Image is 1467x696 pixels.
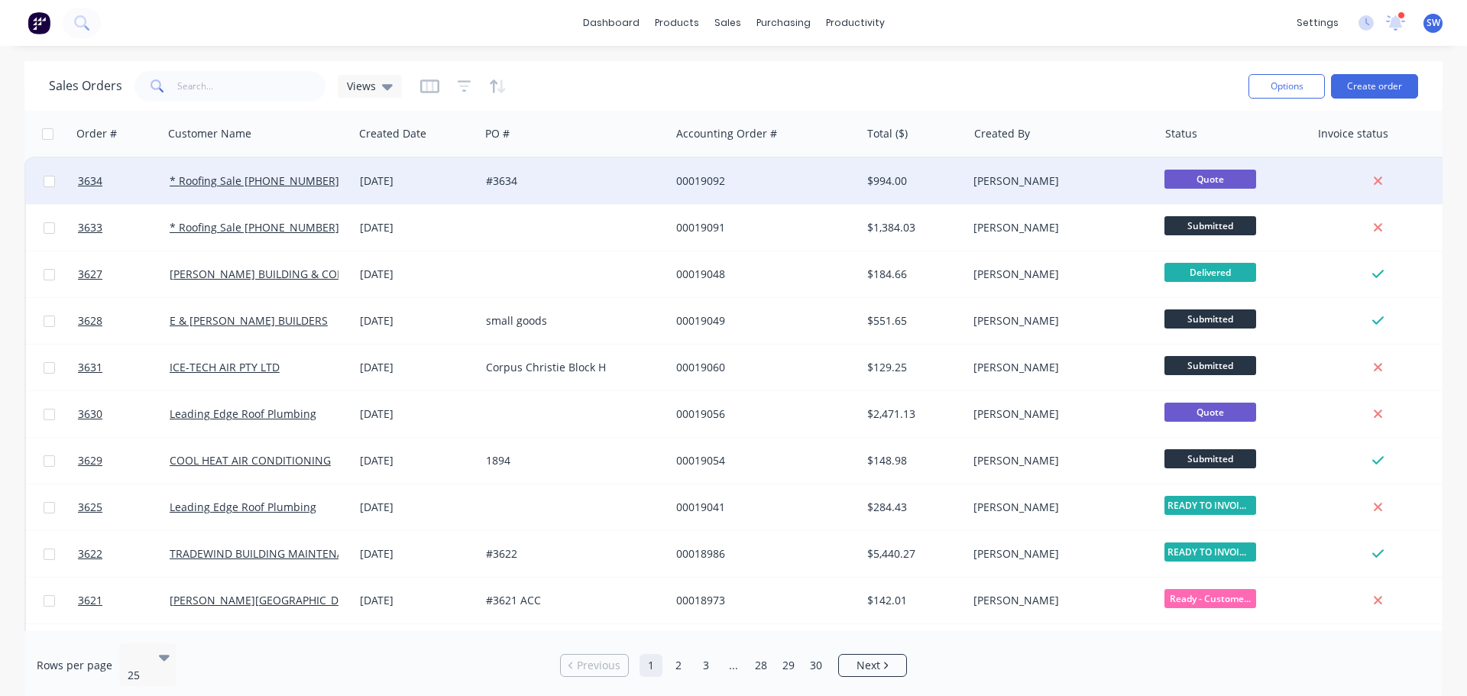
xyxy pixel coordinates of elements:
[360,173,474,189] div: [DATE]
[676,220,846,235] div: 00019091
[360,546,474,562] div: [DATE]
[973,453,1143,468] div: [PERSON_NAME]
[974,126,1030,141] div: Created By
[78,220,102,235] span: 3633
[170,593,361,607] a: [PERSON_NAME][GEOGRAPHIC_DATA]
[1164,496,1256,515] span: READY TO INVOIC...
[1164,356,1256,375] span: Submitted
[170,500,316,514] a: Leading Edge Roof Plumbing
[78,453,102,468] span: 3629
[1164,170,1256,189] span: Quote
[647,11,707,34] div: products
[867,220,957,235] div: $1,384.03
[78,298,170,344] a: 3628
[867,360,957,375] div: $129.25
[676,360,846,375] div: 00019060
[1164,542,1256,562] span: READY TO INVOIC...
[28,11,50,34] img: Factory
[818,11,892,34] div: productivity
[78,624,170,670] a: 3620
[37,658,112,673] span: Rows per page
[360,313,474,329] div: [DATE]
[973,546,1143,562] div: [PERSON_NAME]
[973,406,1143,422] div: [PERSON_NAME]
[973,313,1143,329] div: [PERSON_NAME]
[170,406,316,421] a: Leading Edge Roof Plumbing
[867,267,957,282] div: $184.66
[1164,263,1256,282] span: Delivered
[1318,126,1388,141] div: Invoice status
[486,173,656,189] div: #3634
[360,453,474,468] div: [DATE]
[561,658,628,673] a: Previous page
[1165,126,1197,141] div: Status
[78,531,170,577] a: 3622
[867,593,957,608] div: $142.01
[839,658,906,673] a: Next page
[170,173,339,188] a: * Roofing Sale [PHONE_NUMBER]
[867,126,908,141] div: Total ($)
[749,11,818,34] div: purchasing
[676,453,846,468] div: 00019054
[867,406,957,422] div: $2,471.13
[78,360,102,375] span: 3631
[177,71,326,102] input: Search...
[128,668,146,683] div: 25
[750,654,772,677] a: Page 28
[867,546,957,562] div: $5,440.27
[1248,74,1325,99] button: Options
[49,79,122,93] h1: Sales Orders
[722,654,745,677] a: Jump forward
[676,593,846,608] div: 00018973
[486,360,656,375] div: Corpus Christie Block H
[78,173,102,189] span: 3634
[170,546,365,561] a: TRADEWIND BUILDING MAINTENANCE
[485,126,510,141] div: PO #
[78,267,102,282] span: 3627
[170,267,423,281] a: [PERSON_NAME] BUILDING & CONSTRUCTION P/L
[867,173,957,189] div: $994.00
[1164,216,1256,235] span: Submitted
[360,406,474,422] div: [DATE]
[347,78,376,94] span: Views
[170,313,328,328] a: E & [PERSON_NAME] BUILDERS
[359,126,426,141] div: Created Date
[554,654,913,677] ul: Pagination
[777,654,800,677] a: Page 29
[78,500,102,515] span: 3625
[575,11,647,34] a: dashboard
[707,11,749,34] div: sales
[360,593,474,608] div: [DATE]
[1164,403,1256,422] span: Quote
[1164,449,1256,468] span: Submitted
[168,126,251,141] div: Customer Name
[857,658,880,673] span: Next
[78,391,170,437] a: 3630
[805,654,827,677] a: Page 30
[867,453,957,468] div: $148.98
[676,546,846,562] div: 00018986
[486,546,656,562] div: #3622
[676,500,846,515] div: 00019041
[170,453,331,468] a: COOL HEAT AIR CONDITIONING
[78,205,170,251] a: 3633
[486,453,656,468] div: 1894
[78,484,170,530] a: 3625
[973,173,1143,189] div: [PERSON_NAME]
[1164,309,1256,329] span: Submitted
[973,593,1143,608] div: [PERSON_NAME]
[78,345,170,390] a: 3631
[78,546,102,562] span: 3622
[973,267,1143,282] div: [PERSON_NAME]
[1427,16,1440,30] span: SW
[676,313,846,329] div: 00019049
[78,578,170,623] a: 3621
[1289,11,1346,34] div: settings
[973,500,1143,515] div: [PERSON_NAME]
[78,313,102,329] span: 3628
[973,220,1143,235] div: [PERSON_NAME]
[1331,74,1418,99] button: Create order
[676,126,777,141] div: Accounting Order #
[667,654,690,677] a: Page 2
[973,360,1143,375] div: [PERSON_NAME]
